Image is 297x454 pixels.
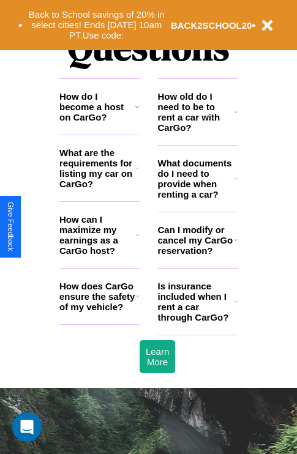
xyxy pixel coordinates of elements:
h3: How do I become a host on CarGo? [59,91,135,122]
b: BACK2SCHOOL20 [171,20,252,31]
h3: How does CarGo ensure the safety of my vehicle? [59,281,136,312]
button: Back to School savings of 20% in select cities! Ends [DATE] 10am PT.Use code: [23,6,171,44]
h3: Is insurance included when I rent a car through CarGo? [158,281,235,322]
h3: How can I maximize my earnings as a CarGo host? [59,214,136,256]
h3: Can I modify or cancel my CarGo reservation? [158,225,234,256]
h3: What are the requirements for listing my car on CarGo? [59,147,136,189]
h3: How old do I need to be to rent a car with CarGo? [158,91,235,133]
button: Learn More [140,340,175,373]
div: Give Feedback [6,202,15,251]
div: Open Intercom Messenger [12,412,42,442]
h3: What documents do I need to provide when renting a car? [158,158,235,199]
